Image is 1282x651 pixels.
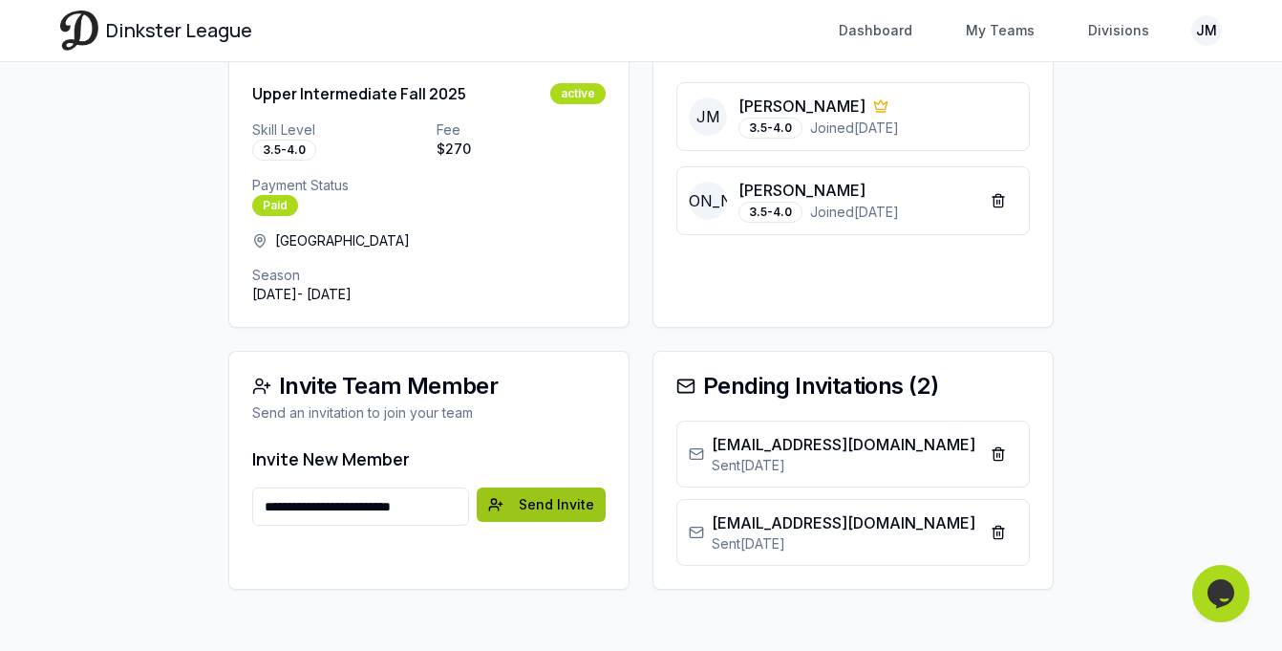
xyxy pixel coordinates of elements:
[60,11,252,50] a: Dinkster League
[1077,13,1161,48] a: Divisions
[275,231,410,250] span: [GEOGRAPHIC_DATA]
[712,511,975,534] p: [EMAIL_ADDRESS][DOMAIN_NAME]
[676,375,1030,398] div: Pending Invitations ( 2 )
[252,140,316,161] div: 3.5-4.0
[550,83,606,104] div: active
[810,119,899,138] span: Joined [DATE]
[738,95,865,118] p: [PERSON_NAME]
[712,534,975,553] p: Sent [DATE]
[1191,15,1222,46] button: JM
[437,120,606,140] p: Fee
[252,403,606,423] div: Send an invitation to join your team
[738,179,865,202] p: [PERSON_NAME]
[712,433,975,456] p: [EMAIL_ADDRESS][DOMAIN_NAME]
[1192,565,1253,622] iframe: chat widget
[252,82,466,105] h3: Upper Intermediate Fall 2025
[827,13,924,48] a: Dashboard
[810,203,899,222] span: Joined [DATE]
[252,285,606,304] p: [DATE] - [DATE]
[60,11,98,50] img: Dinkster
[106,17,252,44] span: Dinkster League
[252,445,606,472] h3: Invite New Member
[252,120,421,140] p: Skill Level
[477,488,606,522] button: Send Invite
[954,13,1046,48] a: My Teams
[437,140,606,159] p: $ 270
[689,98,727,136] span: JM
[252,266,606,285] p: Season
[689,182,727,220] span: [PERSON_NAME]
[252,176,606,195] p: Payment Status
[712,456,975,475] p: Sent [DATE]
[738,202,802,223] div: 3.5-4.0
[738,118,802,139] div: 3.5-4.0
[252,375,606,398] div: Invite Team Member
[252,195,298,216] div: Paid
